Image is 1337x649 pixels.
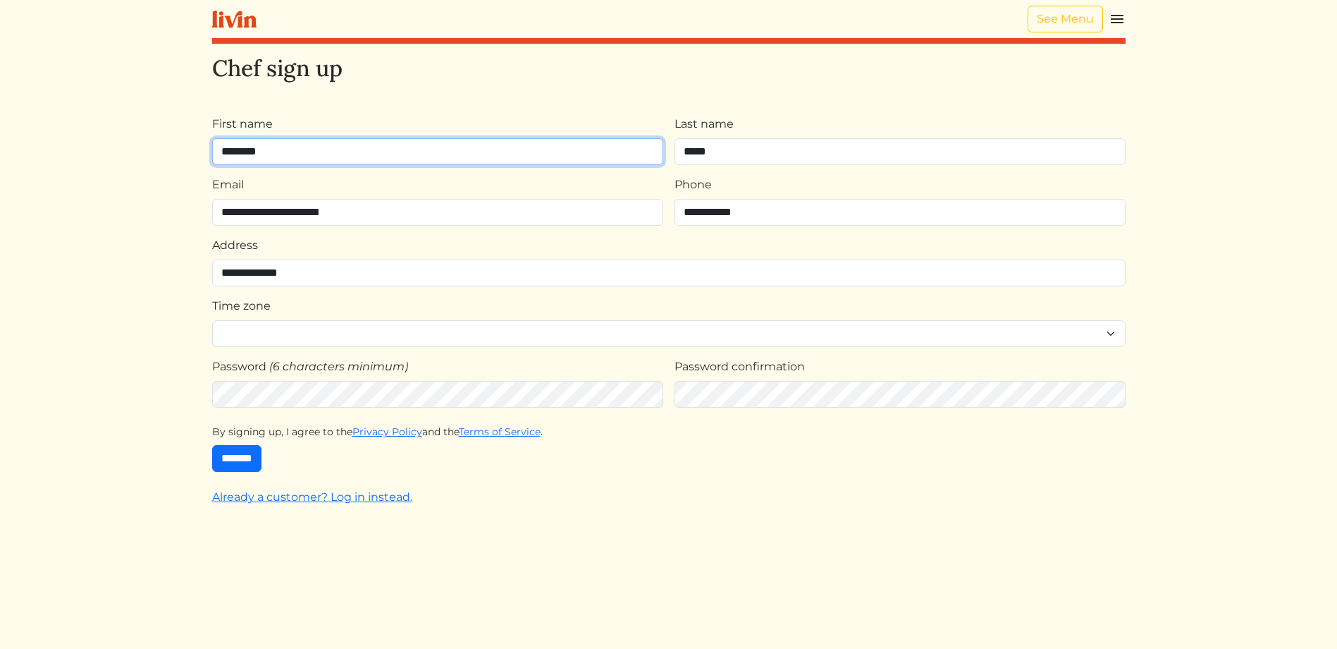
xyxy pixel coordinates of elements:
[212,425,1126,439] div: By signing up, I agree to the and the .
[212,237,258,254] label: Address
[212,55,1126,82] h2: Chef sign up
[212,358,266,375] label: Password
[269,360,408,373] em: (6 characters minimum)
[674,116,734,133] label: Last name
[459,425,541,438] a: Terms of Service
[674,358,805,375] label: Password confirmation
[212,11,257,28] img: livin-logo-a0d97d1a881af30f6274990eb6222085a2533c92bbd1e4f22c21b4f0d0e3210c.svg
[352,425,422,438] a: Privacy Policy
[212,176,244,193] label: Email
[674,176,712,193] label: Phone
[1109,11,1126,28] img: menu_hamburger-cb6d353cf0ecd9f46ceae1c99ecbeb4a00e71ca567a856bd81f57e9d8c17bb26.svg
[212,116,273,133] label: First name
[212,490,412,504] a: Already a customer? Log in instead.
[212,298,271,315] label: Time zone
[1028,6,1103,32] a: See Menu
